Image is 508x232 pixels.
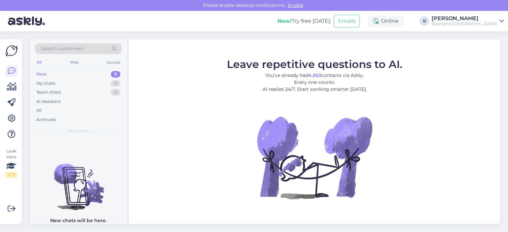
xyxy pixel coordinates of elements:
[286,2,305,8] span: Enable
[36,98,61,105] div: AI Assistant
[432,21,497,26] div: Sportland [GEOGRAPHIC_DATA]
[334,15,360,27] button: Emails
[432,16,497,21] div: [PERSON_NAME]
[5,45,18,57] img: Askly Logo
[68,58,80,67] div: Web
[106,58,122,67] div: Socials
[36,71,47,78] div: New
[111,89,120,96] div: 0
[36,89,61,96] div: Team chats
[35,58,43,67] div: All
[308,72,321,78] b: 4,653
[36,107,42,114] div: All
[36,80,55,87] div: My chats
[36,116,56,123] div: Archived
[5,148,17,178] div: Look Here
[41,45,83,52] span: Search customers
[227,58,402,71] span: Leave repetitive questions to AI.
[68,128,89,134] span: New chats
[432,16,504,26] a: [PERSON_NAME]Sportland [GEOGRAPHIC_DATA]
[30,152,127,211] img: No chats
[277,18,292,24] b: New!
[255,98,374,217] img: No Chat active
[111,71,120,78] div: 0
[5,172,17,178] div: 2 / 3
[420,17,429,26] div: B
[111,80,120,87] div: 0
[368,15,404,27] div: Online
[277,17,331,25] div: Try free [DATE]:
[227,72,402,93] p: You’ve already had contacts via Askly. Every one counts. AI replies 24/7. Start working smarter [...
[50,217,106,224] p: New chats will be here.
